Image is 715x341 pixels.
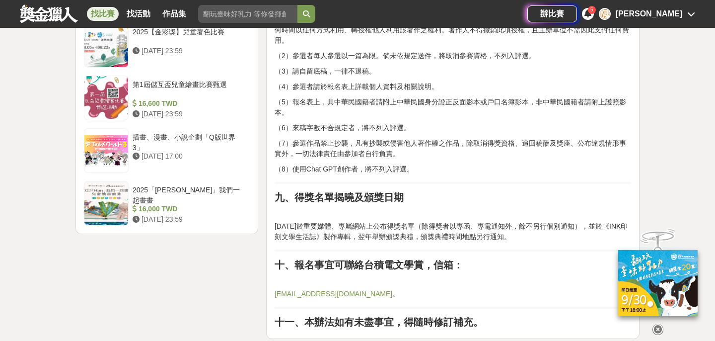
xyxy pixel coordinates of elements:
a: 第1屆儲互盃兒童繪畫比賽甄選 16,600 TWD [DATE] 23:59 [84,76,250,120]
a: [EMAIL_ADDRESS][DOMAIN_NAME] [275,290,392,298]
p: （8）使用Chat GPT創作者，將不列入評選。 [275,164,631,174]
a: 插畫、漫畫、小說企劃「Q版世界3」 [DATE] 17:00 [84,128,250,173]
p: （3）請自留底稿，一律不退稿。 [275,66,631,77]
p: [DATE]於重要媒體、專屬網站上公布得獎名單（除得獎者以專函、專電通知外，餘不另行個別通知），並於《INK印刻文學生活誌》製作專輯，翌年舉辦頒獎典禮，頒獎典禮時間地點另行通知。 [275,221,631,242]
a: 辦比賽 [527,5,577,22]
a: 作品集 [158,7,190,21]
div: [DATE] 23:59 [133,109,246,119]
div: [DATE] 17:00 [133,151,246,162]
p: （4）參選者請於報名表上詳載個人資料及相關說明。 [275,82,631,92]
strong: 十、報名事宜可聯絡台積電文學賞，信箱： [275,259,463,270]
p: （2）參選者每人參選以一篇為限。倘未依規定送件，將取消參賽資格，不列入評選。 [275,51,631,61]
a: 找比賽 [87,7,119,21]
p: 。 [275,289,631,299]
div: 16,600 TWD [133,98,246,109]
a: 找活動 [123,7,154,21]
p: （5）報名表上，具中華民國籍者請附上中華民國身分證正反面影本或戶口名簿影本，非中華民國籍者請附上護照影本。 [275,97,631,118]
div: 陳 [599,8,611,20]
span: 5 [590,7,593,12]
img: ff197300-f8ee-455f-a0ae-06a3645bc375.jpg [618,250,698,316]
div: 2025【金彩獎】兒童著色比賽 [133,27,246,46]
div: [DATE] 23:59 [133,46,246,56]
div: 2025「[PERSON_NAME]」我們一起畫畫 [133,185,246,204]
input: 翻玩臺味好乳力 等你發揮創意！ [198,5,297,23]
a: 2025【金彩獎】兒童著色比賽 [DATE] 23:59 [84,23,250,68]
div: [PERSON_NAME] [616,8,682,20]
div: [DATE] 23:59 [133,214,246,225]
a: 2025「[PERSON_NAME]」我們一起畫畫 16,000 TWD [DATE] 23:59 [84,181,250,226]
strong: 九、得獎名單揭曉及頒獎日期 [275,192,404,203]
p: （1）得獎作品之作者享有著作人格權及著作財產權，並授權主辦單位於該著作之著作存續期間，有在任何地方、任何時間以任何方式利用、轉授權他人利用該著作之權利。著作人不得撤銷此項授權，且主辦單位不需因此... [275,14,631,46]
strong: 十一、本辦法如有未盡事宜，得隨時修訂補充。 [275,317,483,328]
div: 插畫、漫畫、小說企劃「Q版世界3」 [133,132,246,151]
p: （7）參選作品禁止抄襲，凡有抄襲或侵害他人著作權之作品，除取消得獎資格、追回稿酬及獎座、公布違規情形事實外，一切法律責任由參加者自行負責。 [275,138,631,159]
div: 16,000 TWD [133,204,246,214]
div: 第1屆儲互盃兒童繪畫比賽甄選 [133,80,246,98]
p: （6）來稿字數不合規定者，將不列入評選。 [275,123,631,133]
